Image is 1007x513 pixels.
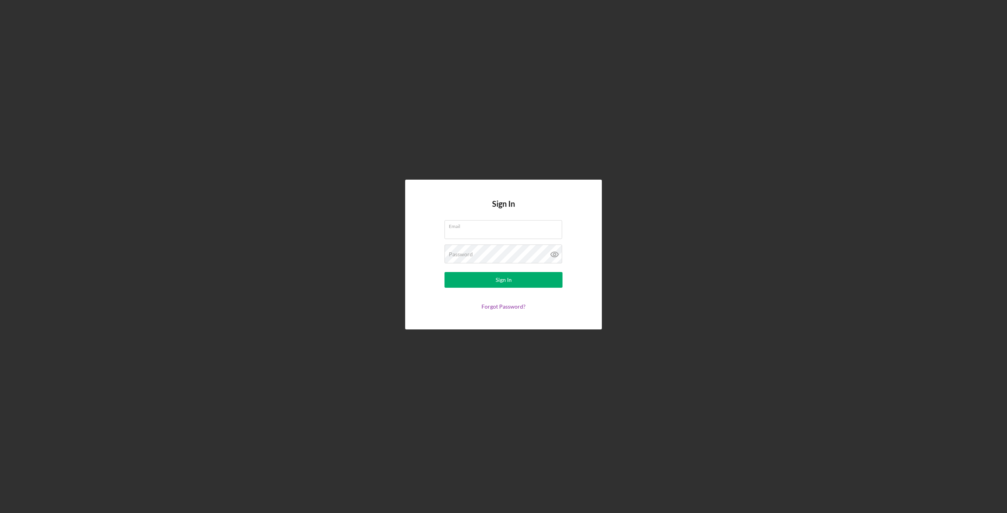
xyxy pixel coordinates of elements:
[449,221,562,229] label: Email
[481,303,526,310] a: Forgot Password?
[444,272,563,288] button: Sign In
[496,272,512,288] div: Sign In
[492,199,515,220] h4: Sign In
[449,251,473,257] label: Password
